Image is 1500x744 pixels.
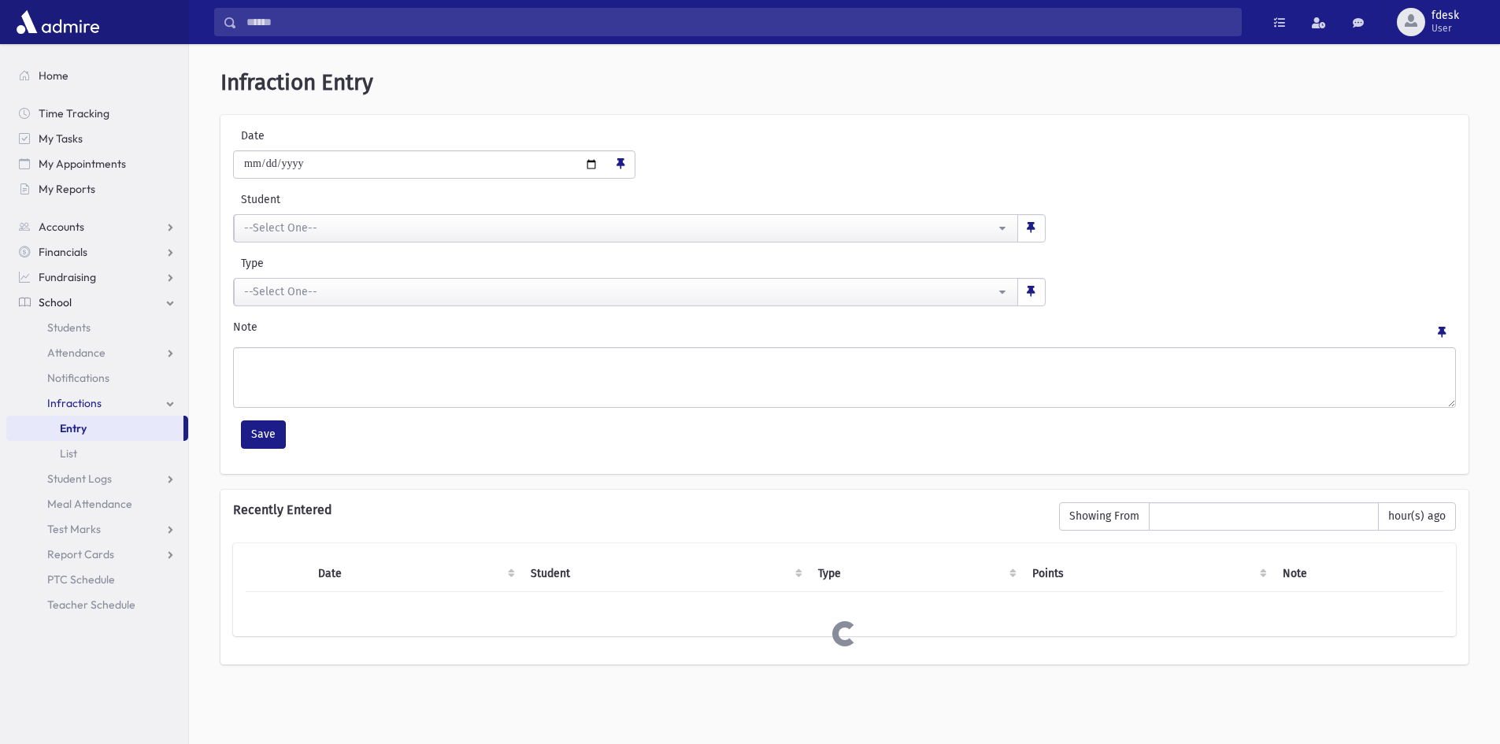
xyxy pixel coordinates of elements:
a: My Appointments [6,151,188,176]
h6: Recently Entered [233,502,1043,517]
span: Students [47,320,91,335]
span: Showing From [1059,502,1150,531]
a: Students [6,315,188,340]
span: Infractions [47,396,102,410]
a: Test Marks [6,516,188,542]
span: Home [39,68,69,83]
img: AdmirePro [13,6,103,38]
a: Attendance [6,340,188,365]
label: Student [233,191,775,208]
a: Meal Attendance [6,491,188,516]
span: Attendance [47,346,106,360]
th: Points [1023,556,1272,592]
span: My Appointments [39,157,126,171]
a: Student Logs [6,466,188,491]
a: Report Cards [6,542,188,567]
span: Infraction Entry [220,69,373,95]
a: Accounts [6,214,188,239]
th: Date [309,556,521,592]
span: PTC Schedule [47,572,115,587]
a: Home [6,63,188,88]
span: Entry [60,421,87,435]
a: My Reports [6,176,188,202]
span: My Tasks [39,131,83,146]
span: Time Tracking [39,106,109,120]
th: Note [1273,556,1443,592]
button: Save [241,420,286,449]
span: Fundraising [39,270,96,284]
span: Meal Attendance [47,497,132,511]
a: List [6,441,188,466]
span: hour(s) ago [1378,502,1456,531]
label: Type [233,255,639,272]
button: --Select One-- [234,278,1018,306]
a: My Tasks [6,126,188,151]
a: Infractions [6,391,188,416]
span: Test Marks [47,522,101,536]
span: Financials [39,245,87,259]
span: My Reports [39,182,95,196]
span: School [39,295,72,309]
div: --Select One-- [244,283,995,300]
input: Search [237,8,1241,36]
th: Student [521,556,809,592]
a: Notifications [6,365,188,391]
button: --Select One-- [234,214,1018,242]
th: Type [809,556,1023,592]
a: School [6,290,188,315]
span: Student Logs [47,472,112,486]
a: Financials [6,239,188,265]
span: Accounts [39,220,84,234]
div: --Select One-- [244,220,995,236]
span: List [60,446,77,461]
span: Report Cards [47,547,114,561]
span: User [1431,22,1459,35]
a: PTC Schedule [6,567,188,592]
span: Teacher Schedule [47,598,135,612]
span: Notifications [47,371,109,385]
a: Entry [6,416,183,441]
label: Date [233,128,367,144]
a: Teacher Schedule [6,592,188,617]
span: fdesk [1431,9,1459,22]
label: Note [233,319,257,341]
a: Time Tracking [6,101,188,126]
a: Fundraising [6,265,188,290]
